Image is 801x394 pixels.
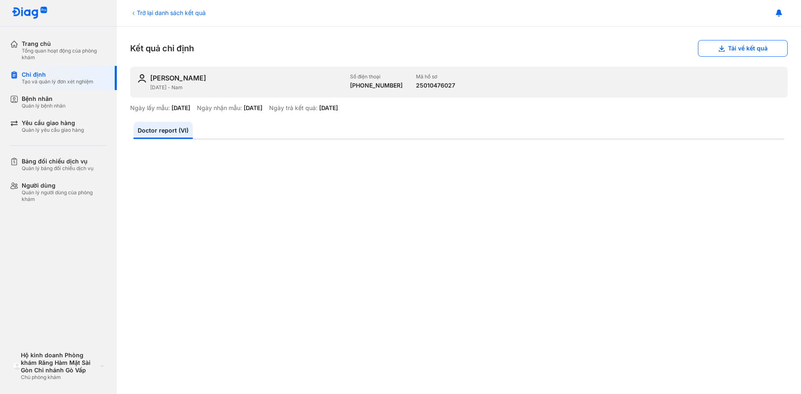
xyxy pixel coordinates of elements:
div: Chỉ định [22,71,93,78]
div: Mã hồ sơ [416,73,455,80]
div: [DATE] [171,104,190,112]
div: [PERSON_NAME] [150,73,206,83]
div: Bảng đối chiếu dịch vụ [22,158,93,165]
div: Ngày trả kết quả: [269,104,317,112]
div: [DATE] - Nam [150,84,343,91]
img: logo [12,7,48,20]
div: Ngày lấy mẫu: [130,104,170,112]
div: Kết quả chỉ định [130,40,788,57]
div: Số điện thoại [350,73,403,80]
div: Người dùng [22,182,107,189]
button: Tải về kết quả [698,40,788,57]
div: [DATE] [244,104,262,112]
div: [DATE] [319,104,338,112]
div: Chủ phòng khám [21,374,98,381]
div: Trang chủ [22,40,107,48]
div: Quản lý người dùng của phòng khám [22,189,107,203]
div: Tạo và quản lý đơn xét nghiệm [22,78,93,85]
div: Tổng quan hoạt động của phòng khám [22,48,107,61]
div: Ngày nhận mẫu: [197,104,242,112]
a: Doctor report (VI) [133,122,193,139]
div: Yêu cầu giao hàng [22,119,84,127]
div: Trở lại danh sách kết quả [130,8,206,17]
img: logo [13,362,21,370]
div: [PHONE_NUMBER] [350,82,403,89]
div: Quản lý yêu cầu giao hàng [22,127,84,133]
div: Hộ kinh doanh Phòng khám Răng Hàm Mặt Sài Gòn Chi nhánh Gò Vấp [21,351,98,374]
div: Quản lý bệnh nhân [22,103,65,109]
div: 25010476027 [416,82,455,89]
div: Bệnh nhân [22,95,65,103]
img: user-icon [137,73,147,83]
div: Quản lý bảng đối chiếu dịch vụ [22,165,93,172]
